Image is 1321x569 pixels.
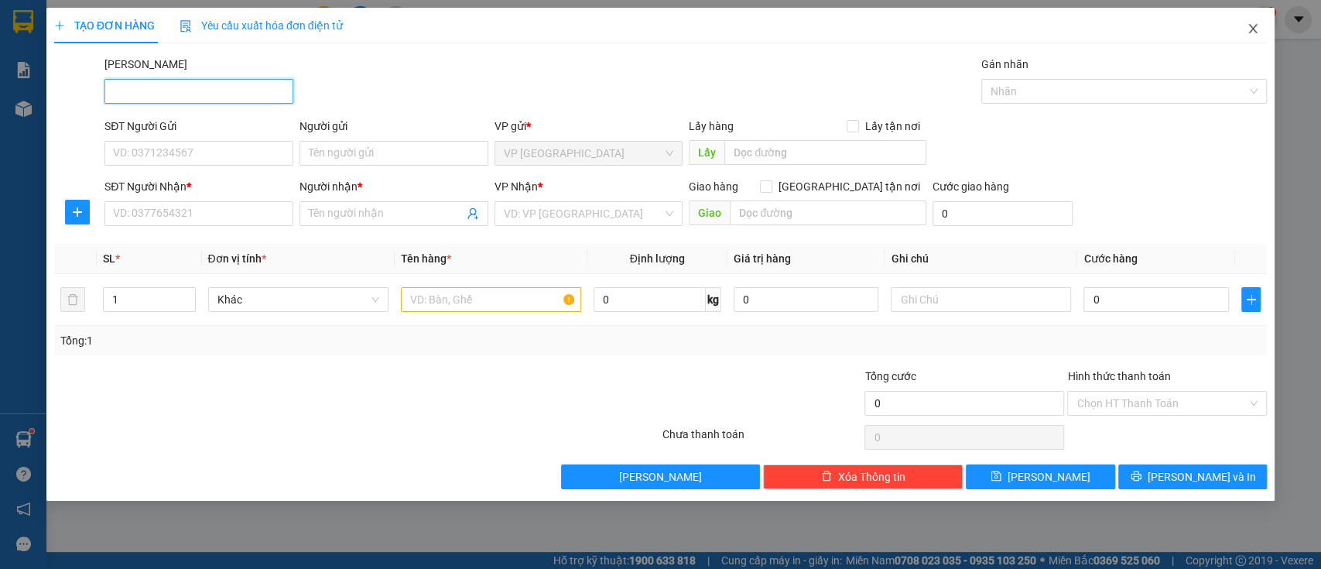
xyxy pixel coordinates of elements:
[689,120,734,132] span: Lấy hàng
[495,118,683,135] div: VP gửi
[104,58,187,70] label: Mã ĐH
[1008,468,1090,485] span: [PERSON_NAME]
[619,468,702,485] span: [PERSON_NAME]
[1083,252,1137,265] span: Cước hàng
[933,180,1009,193] label: Cước giao hàng
[821,471,832,483] span: delete
[299,178,488,195] div: Người nhận
[859,118,926,135] span: Lấy tận nơi
[65,200,90,225] button: plus
[966,464,1114,489] button: save[PERSON_NAME]
[54,20,65,31] span: plus
[772,178,926,195] span: [GEOGRAPHIC_DATA] tận nơi
[1118,464,1267,489] button: printer[PERSON_NAME] và In
[104,79,293,104] input: Mã ĐH
[991,471,1001,483] span: save
[208,252,266,265] span: Đơn vị tính
[54,19,155,32] span: TẠO ĐƠN HÀNG
[689,201,730,225] span: Giao
[734,252,791,265] span: Giá trị hàng
[104,118,293,135] div: SĐT Người Gửi
[180,20,192,33] img: icon
[180,19,343,32] span: Yêu cầu xuất hóa đơn điện tử
[8,84,107,101] li: VP VP chợ Mũi Né
[661,426,864,453] div: Chưa thanh toán
[467,207,479,220] span: user-add
[495,180,538,193] span: VP Nhận
[1131,471,1141,483] span: printer
[763,464,963,489] button: deleteXóa Thông tin
[706,287,721,312] span: kg
[103,252,115,265] span: SL
[1241,287,1261,312] button: plus
[1067,370,1170,382] label: Hình thức thanh toán
[1242,293,1260,306] span: plus
[504,142,674,165] span: VP chợ Mũi Né
[217,288,379,311] span: Khác
[401,252,451,265] span: Tên hàng
[8,8,62,62] img: logo.jpg
[734,287,879,312] input: 0
[981,58,1028,70] label: Gán nhãn
[8,104,19,115] span: environment
[8,8,224,66] li: Nam Hải Limousine
[933,201,1073,226] input: Cước giao hàng
[60,332,511,349] div: Tổng: 1
[1231,8,1275,51] button: Close
[104,178,293,195] div: SĐT Người Nhận
[401,287,581,312] input: VD: Bàn, Ghế
[1148,468,1256,485] span: [PERSON_NAME] và In
[724,140,926,165] input: Dọc đường
[630,252,685,265] span: Định lượng
[689,180,738,193] span: Giao hàng
[689,140,724,165] span: Lấy
[730,201,926,225] input: Dọc đường
[1247,22,1259,35] span: close
[299,118,488,135] div: Người gửi
[891,287,1071,312] input: Ghi Chú
[60,287,85,312] button: delete
[66,206,89,218] span: plus
[561,464,761,489] button: [PERSON_NAME]
[107,84,206,135] li: VP VP [PERSON_NAME] Lão
[838,468,905,485] span: Xóa Thông tin
[885,244,1077,274] th: Ghi chú
[864,370,915,382] span: Tổng cước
